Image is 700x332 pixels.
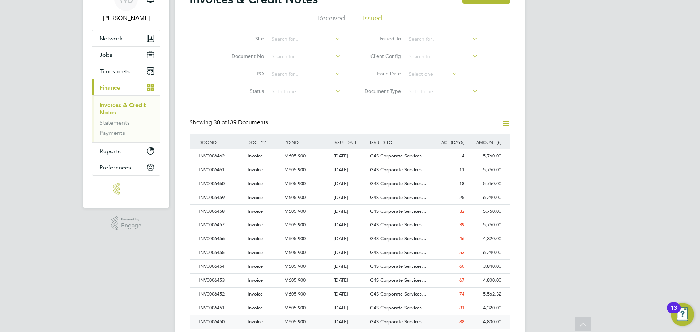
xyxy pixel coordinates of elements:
li: Issued [363,14,382,27]
span: 139 Documents [214,119,268,126]
input: Search for... [269,52,341,62]
label: Document No [222,53,264,59]
a: Go to home page [92,183,160,195]
input: Select one [406,69,458,79]
label: Status [222,88,264,94]
img: wdbservices-logo-retina.png [113,183,139,195]
span: 67 [459,277,464,283]
span: G4S Corporate Services… [370,277,427,283]
span: Invoice [248,249,263,255]
span: M605.900 [284,263,306,269]
div: [DATE] [332,246,369,259]
div: DOC NO [197,134,246,151]
button: Timesheets [92,63,160,79]
div: 5,760.00 [466,205,503,218]
div: [DATE] [332,232,369,246]
span: 74 [459,291,464,297]
span: M605.900 [284,305,306,311]
button: Reports [92,143,160,159]
span: M605.900 [284,153,306,159]
li: Received [318,14,345,27]
span: G4S Corporate Services… [370,153,427,159]
div: INV0006461 [197,163,246,177]
div: INV0006455 [197,246,246,259]
div: 5,760.00 [466,177,503,191]
span: Invoice [248,167,263,173]
div: [DATE] [332,315,369,329]
span: M605.900 [284,235,306,242]
div: ISSUE DATE [332,134,369,151]
span: Engage [121,223,141,229]
span: G4S Corporate Services… [370,208,427,214]
span: 11 [459,167,464,173]
label: PO [222,70,264,77]
span: 30 of [214,119,227,126]
span: Timesheets [100,68,130,75]
div: 13 [670,308,677,317]
span: G4S Corporate Services… [370,222,427,228]
div: 6,240.00 [466,191,503,204]
div: DOC TYPE [246,134,283,151]
span: Network [100,35,122,42]
input: Search for... [269,69,341,79]
input: Search for... [406,34,478,44]
label: Issue Date [359,70,401,77]
div: INV0006454 [197,260,246,273]
span: G4S Corporate Services… [370,235,427,242]
a: Powered byEngage [111,216,142,230]
div: [DATE] [332,163,369,177]
span: Invoice [248,180,263,187]
span: 39 [459,222,464,228]
span: 4 [462,153,464,159]
div: PO NO [283,134,331,151]
div: AGE (DAYS) [429,134,466,151]
div: INV0006459 [197,191,246,204]
button: Jobs [92,47,160,63]
span: G4S Corporate Services… [370,194,427,200]
div: 4,320.00 [466,232,503,246]
input: Select one [269,87,341,97]
span: G4S Corporate Services… [370,180,427,187]
a: Invoices & Credit Notes [100,102,146,116]
a: Statements [100,119,130,126]
span: G4S Corporate Services… [370,167,427,173]
div: [DATE] [332,205,369,218]
div: [DATE] [332,177,369,191]
span: Invoice [248,319,263,325]
span: M605.900 [284,222,306,228]
span: G4S Corporate Services… [370,291,427,297]
div: INV0006460 [197,177,246,191]
div: INV0006450 [197,315,246,329]
span: M605.900 [284,167,306,173]
label: Site [222,35,264,42]
div: INV0006457 [197,218,246,232]
div: 4,320.00 [466,301,503,315]
label: Client Config [359,53,401,59]
span: Preferences [100,164,131,171]
div: Showing [190,119,269,126]
div: 4,800.00 [466,315,503,329]
div: ISSUED TO [368,134,429,151]
span: Invoice [248,277,263,283]
button: Network [92,30,160,46]
div: 5,760.00 [466,149,503,163]
div: INV0006458 [197,205,246,218]
span: M605.900 [284,291,306,297]
div: 4,800.00 [466,274,503,287]
a: Payments [100,129,125,136]
button: Finance [92,79,160,95]
div: INV0006451 [197,301,246,315]
span: G4S Corporate Services… [370,249,427,255]
span: Jobs [100,51,112,58]
span: M605.900 [284,249,306,255]
div: [DATE] [332,301,369,315]
span: M605.900 [284,208,306,214]
span: G4S Corporate Services… [370,263,427,269]
span: Invoice [248,194,263,200]
div: INV0006456 [197,232,246,246]
label: Document Type [359,88,401,94]
div: INV0006453 [197,274,246,287]
span: M605.900 [284,180,306,187]
span: 81 [459,305,464,311]
span: Invoice [248,291,263,297]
